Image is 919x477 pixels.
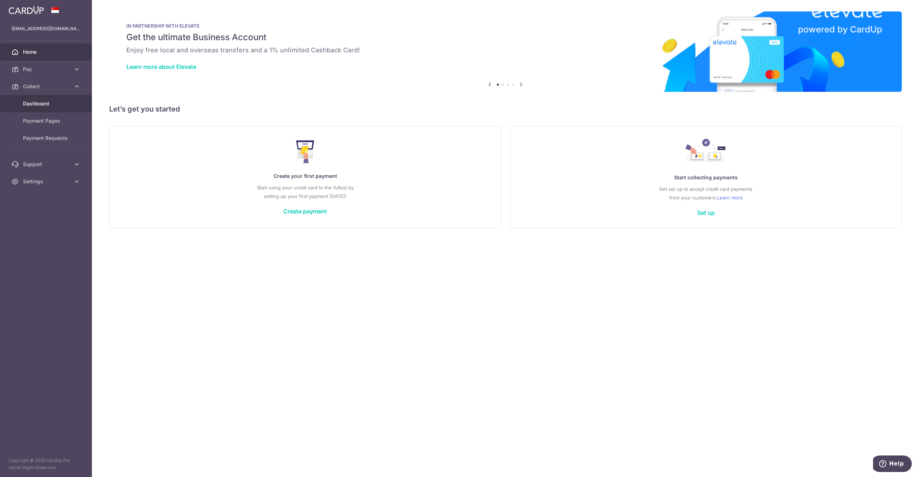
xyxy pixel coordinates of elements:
span: Dashboard [23,100,70,107]
img: CardUp [9,6,44,14]
span: Home [23,48,70,56]
a: Learn more [717,193,743,202]
h5: Let’s get you started [109,103,902,115]
p: Get set up to accept credit card payments from your customers. [524,185,887,202]
a: Learn more about Elevate [126,63,196,70]
img: Collect Payment [685,139,726,165]
p: Start collecting payments [524,173,887,182]
span: Settings [23,178,70,185]
a: Create payment [283,208,327,215]
p: IN PARTNERSHIP WITH ELEVATE [126,23,885,29]
p: Start using your credit card to the fullest by setting up your first payment [DATE]! [124,183,486,200]
img: Renovation banner [109,11,902,92]
iframe: Opens a widget where you can find more information [873,455,912,473]
span: Payment Pages [23,117,70,124]
span: Support [23,161,70,168]
p: Create your first payment [124,172,486,180]
a: Set up [697,209,715,216]
span: Payment Requests [23,134,70,142]
h6: Enjoy free local and overseas transfers and a 1% unlimited Cashback Card! [126,46,885,55]
h5: Get the ultimate Business Account [126,32,885,43]
span: Pay [23,66,70,73]
img: Make Payment [296,140,314,163]
span: Collect [23,83,70,90]
p: [EMAIL_ADDRESS][DOMAIN_NAME] [11,25,80,32]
